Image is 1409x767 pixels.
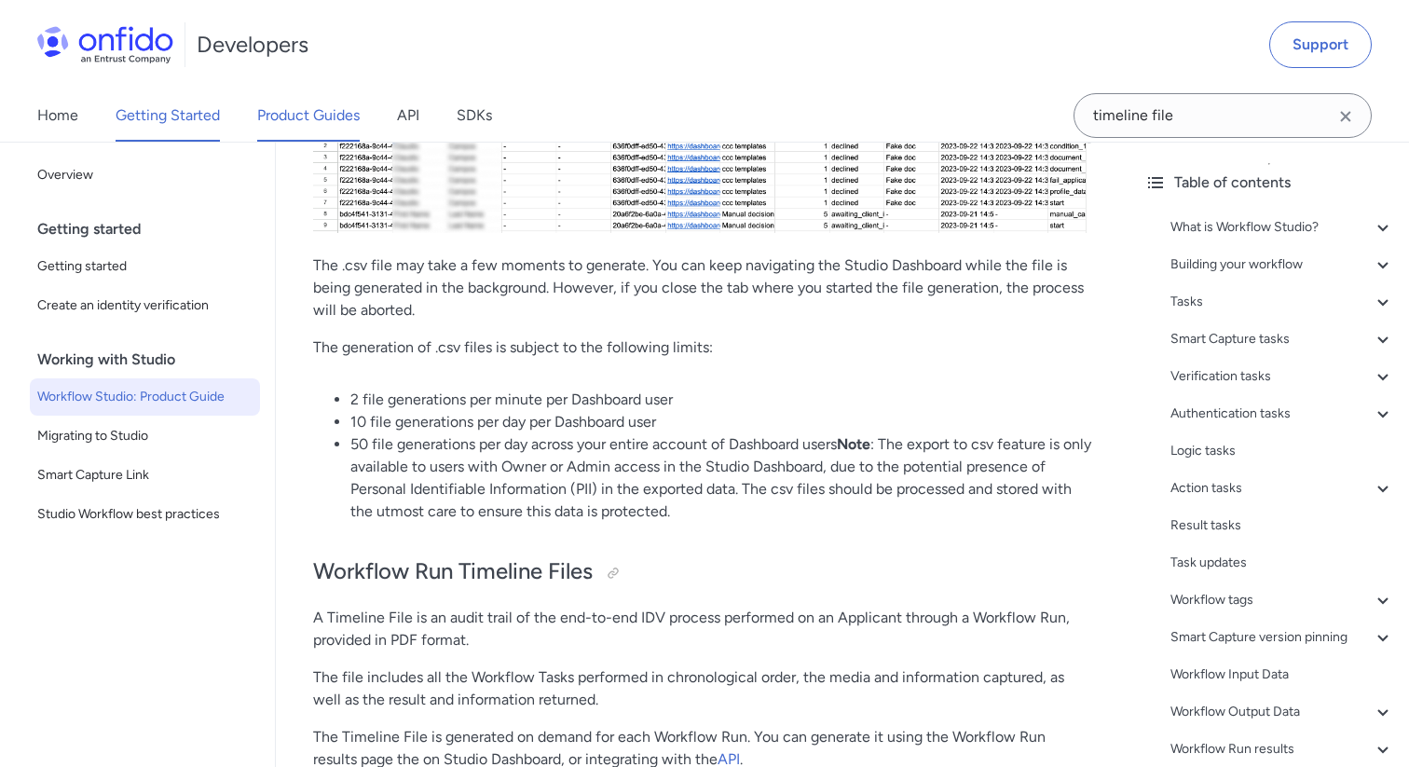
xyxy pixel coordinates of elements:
a: Workflow Output Data [1170,701,1394,723]
img: CSV file [313,101,1092,234]
a: Getting started [30,248,260,285]
h2: Workflow Run Timeline Files [313,556,1092,588]
a: Task updates [1170,552,1394,574]
a: Building your workflow [1170,253,1394,276]
img: Onfido Logo [37,26,173,63]
p: The .csv file may take a few moments to generate. You can keep navigating the Studio Dashboard wh... [313,254,1092,322]
a: Workflow tags [1170,589,1394,611]
span: Workflow Studio: Product Guide [37,386,253,408]
a: Create an identity verification [30,287,260,324]
div: Working with Studio [37,341,267,378]
a: Home [37,89,78,142]
span: Getting started [37,255,253,278]
a: API [397,89,419,142]
a: Smart Capture version pinning [1170,626,1394,649]
strong: Note [837,435,870,453]
a: Getting Started [116,89,220,142]
a: Authentication tasks [1170,403,1394,425]
li: 2 file generations per minute per Dashboard user [350,389,1092,411]
a: Support [1269,21,1372,68]
a: Smart Capture Link [30,457,260,494]
a: Workflow Run results [1170,738,1394,760]
a: Tasks [1170,291,1394,313]
a: Smart Capture tasks [1170,328,1394,350]
span: Create an identity verification [37,294,253,317]
input: Onfido search input field [1074,93,1372,138]
a: Logic tasks [1170,440,1394,462]
p: The file includes all the Workflow Tasks performed in chronological order, the media and informat... [313,666,1092,711]
a: Verification tasks [1170,365,1394,388]
a: Studio Workflow best practices [30,496,260,533]
a: Product Guides [257,89,360,142]
a: What is Workflow Studio? [1170,216,1394,239]
span: Migrating to Studio [37,425,253,447]
span: Overview [37,164,253,186]
div: Table of contents [1144,171,1394,194]
p: The generation of .csv files is subject to the following limits: [313,336,1092,359]
div: Getting started [37,211,267,248]
a: Workflow Input Data [1170,664,1394,686]
li: 50 file generations per day across your entire account of Dashboard users : The export to csv fea... [350,433,1092,523]
a: Result tasks [1170,514,1394,537]
a: Overview [30,157,260,194]
span: Studio Workflow best practices [37,503,253,526]
a: Action tasks [1170,477,1394,500]
a: Workflow Studio: Product Guide [30,378,260,416]
li: 10 file generations per day per Dashboard user [350,411,1092,433]
h1: Developers [197,30,308,60]
span: Smart Capture Link [37,464,253,486]
a: SDKs [457,89,492,142]
svg: Clear search field button [1334,105,1357,128]
a: Migrating to Studio [30,418,260,455]
p: A Timeline File is an audit trail of the end-to-end IDV process performed on an Applicant through... [313,607,1092,651]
